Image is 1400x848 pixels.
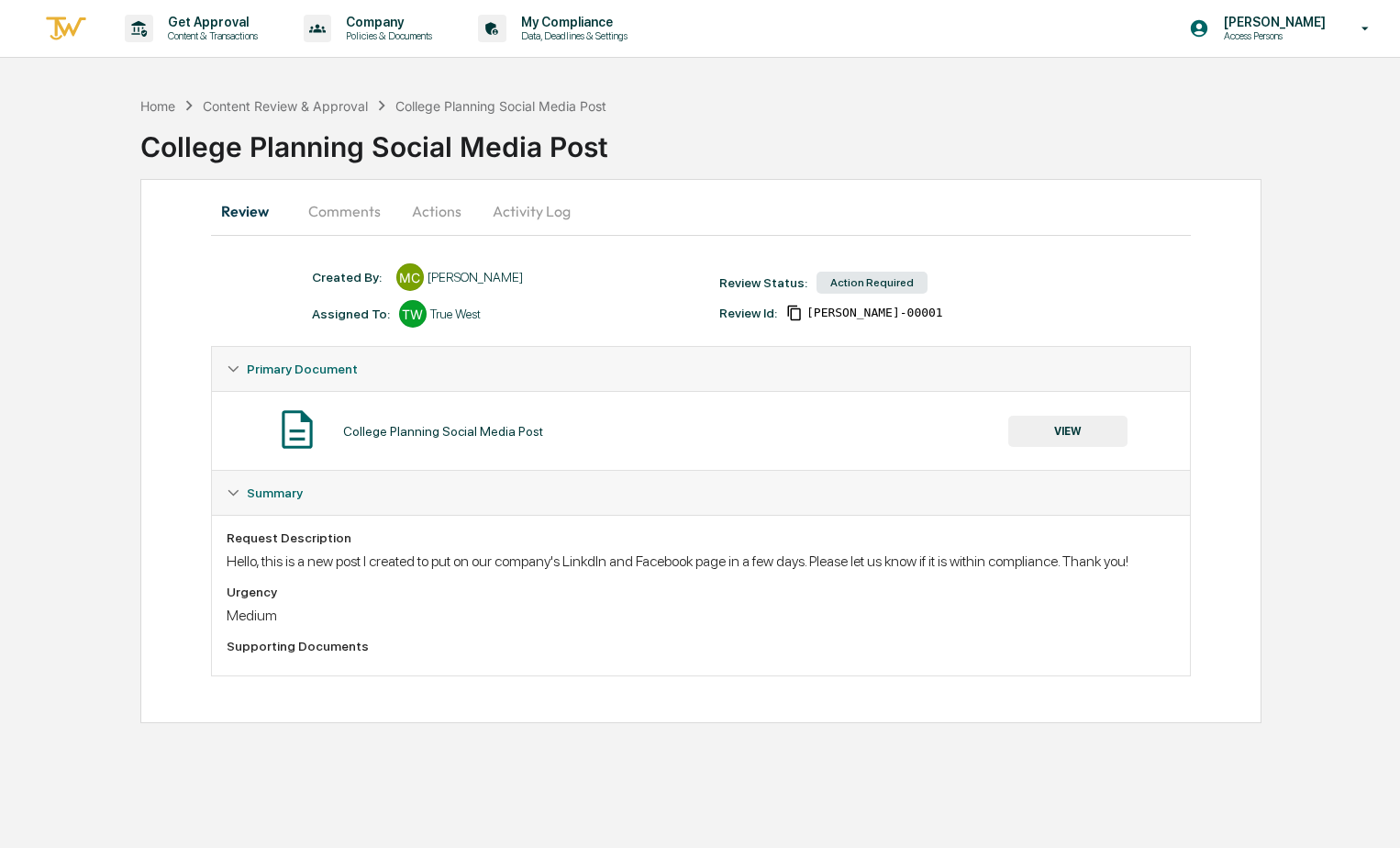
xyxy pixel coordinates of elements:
button: Actions [395,189,478,233]
div: secondary tabs example [211,189,1191,233]
div: Supporting Documents [227,639,1175,653]
div: Review Id: [719,306,777,320]
div: Urgency [227,585,1175,599]
div: Summary [212,471,1190,515]
div: MC [396,263,424,291]
img: logo [44,14,88,44]
div: Medium [227,607,1175,624]
div: True West [430,307,481,321]
p: Access Persons [1209,29,1335,42]
div: Review Status: [719,275,807,290]
div: Primary Document [212,347,1190,391]
p: Policies & Documents [331,29,441,42]
img: Document Icon [274,407,320,452]
div: Request Description [227,530,1175,545]
button: Activity Log [478,189,585,233]
div: Created By: ‎ ‎ [312,270,387,285]
p: [PERSON_NAME] [1209,15,1335,29]
button: Comments [294,189,395,233]
p: Data, Deadlines & Settings [506,29,637,42]
button: VIEW [1008,416,1128,447]
div: TW [399,300,427,328]
span: 7ffa0163-94f3-4331-a72b-ee91fe02f632 [806,306,943,320]
p: My Compliance [506,15,637,29]
div: Primary Document [212,391,1190,470]
p: Content & Transactions [153,29,267,42]
div: Summary [212,515,1190,675]
div: College Planning Social Media Post [343,424,543,439]
div: Assigned To: [312,307,390,321]
span: Summary [247,485,303,500]
span: Primary Document [247,362,358,376]
div: Content Review & Approval [203,98,368,114]
p: Company [331,15,441,29]
button: Review [211,189,294,233]
div: Hello, this is a new post I created to put on our company's LinkdIn and Facebook page in a few da... [227,552,1175,570]
p: Get Approval [153,15,267,29]
div: Action Required [817,272,928,294]
div: Home [140,98,175,114]
div: College Planning Social Media Post [395,98,606,114]
iframe: Open customer support [1341,787,1391,837]
div: College Planning Social Media Post [140,116,1400,163]
div: [PERSON_NAME] [428,270,523,285]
